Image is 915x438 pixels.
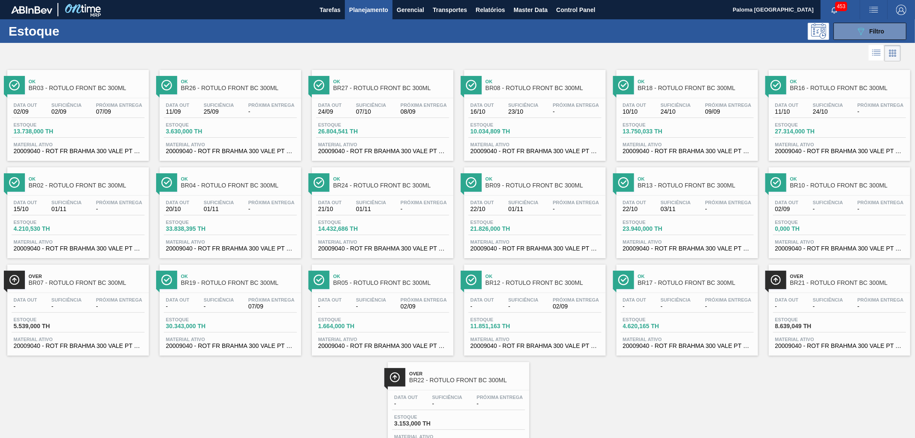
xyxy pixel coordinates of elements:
[790,274,906,279] span: Over
[51,103,82,108] span: Suficiência
[790,79,906,84] span: Ok
[333,176,449,181] span: Ok
[790,182,906,189] span: BR10 - RÓTULO FRONT BC 300ML
[471,128,531,135] span: 10.034,809 TH
[181,176,297,181] span: Ok
[204,303,234,310] span: -
[96,200,142,205] span: Próxima Entrega
[51,297,82,302] span: Suficiência
[775,245,904,252] span: 20009040 - ROT FR BRAHMA 300 VALE PT REV02 CX60ML
[638,280,754,286] span: BR17 - RÓTULO FRONT BC 300ML
[638,176,754,181] span: Ok
[349,5,388,15] span: Planejamento
[623,103,646,108] span: Data out
[638,274,754,279] span: Ok
[477,401,523,407] span: -
[508,303,538,310] span: -
[858,109,904,115] span: -
[333,182,449,189] span: BR24 - RÓTULO FRONT BC 300ML
[623,128,683,135] span: 13.750,033 TH
[705,303,752,310] span: -
[508,297,538,302] span: Suficiência
[471,142,599,147] span: Material ativo
[153,161,305,258] a: ÍconeOkBR04 - RÓTULO FRONT BC 300MLData out20/10Suficiência01/11Próxima Entrega-Estoque33.838,395...
[356,200,386,205] span: Suficiência
[553,297,599,302] span: Próxima Entrega
[762,161,915,258] a: ÍconeOkBR10 - RÓTULO FRONT BC 300MLData out02/09Suficiência-Próxima Entrega-Estoque0,000 THMateri...
[623,220,683,225] span: Estoque
[661,103,691,108] span: Suficiência
[333,280,449,286] span: BR05 - RÓTULO FRONT BC 300ML
[623,317,683,322] span: Estoque
[858,200,904,205] span: Próxima Entrega
[401,303,447,310] span: 02/09
[705,206,752,212] span: -
[14,226,74,232] span: 4.210,530 TH
[466,177,477,188] img: Ícone
[618,177,629,188] img: Ícone
[14,206,37,212] span: 15/10
[471,343,599,349] span: 20009040 - ROT FR BRAHMA 300 VALE PT REV02 CX60ML
[775,239,904,245] span: Material ativo
[486,280,601,286] span: BR12 - RÓTULO FRONT BC 300ML
[248,200,295,205] span: Próxima Entrega
[623,323,683,329] span: 4.620,165 TH
[14,103,37,108] span: Data out
[813,103,843,108] span: Suficiência
[813,109,843,115] span: 24/10
[204,297,234,302] span: Suficiência
[623,142,752,147] span: Material ativo
[14,317,74,322] span: Estoque
[248,297,295,302] span: Próxima Entrega
[14,323,74,329] span: 5.539,000 TH
[401,200,447,205] span: Próxima Entrega
[14,148,142,154] span: 20009040 - ROT FR BRAHMA 300 VALE PT REV02 CX60ML
[471,303,494,310] span: -
[623,226,683,232] span: 23.940,000 TH
[471,148,599,154] span: 20009040 - ROT FR BRAHMA 300 VALE PT REV02 CX60ML
[166,220,226,225] span: Estoque
[623,200,646,205] span: Data out
[869,45,885,61] div: Visão em Lista
[705,200,752,205] span: Próxima Entrega
[166,128,226,135] span: 3.630,000 TH
[486,182,601,189] span: BR09 - RÓTULO FRONT BC 300ML
[471,200,494,205] span: Data out
[471,122,531,127] span: Estoque
[471,297,494,302] span: Data out
[870,28,885,35] span: Filtro
[14,337,142,342] span: Material ativo
[181,280,297,286] span: BR19 - RÓTULO FRONT BC 300ML
[790,280,906,286] span: BR21 - RÓTULO FRONT BC 300ML
[556,5,595,15] span: Control Panel
[166,337,295,342] span: Material ativo
[166,109,190,115] span: 11/09
[458,63,610,161] a: ÍconeOkBR08 - RÓTULO FRONT BC 300MLData out16/10Suficiência23/10Próxima Entrega-Estoque10.034,809...
[356,297,386,302] span: Suficiência
[638,85,754,91] span: BR18 - RÓTULO FRONT BC 300ML
[775,317,835,322] span: Estoque
[305,258,458,356] a: ÍconeOkBR05 - RÓTULO FRONT BC 300MLData out-Suficiência-Próxima Entrega02/09Estoque1.664,000 THMa...
[401,103,447,108] span: Próxima Entrega
[14,239,142,245] span: Material ativo
[623,148,752,154] span: 20009040 - ROT FR BRAHMA 300 VALE PT REV02 CX60ML
[204,103,234,108] span: Suficiência
[14,297,37,302] span: Data out
[471,337,599,342] span: Material ativo
[318,128,378,135] span: 26.804,541 TH
[181,85,297,91] span: BR26 - RÓTULO FRONT BC 300ML
[14,245,142,252] span: 20009040 - ROT FR BRAHMA 300 VALE PT REV02 CX60ML
[623,122,683,127] span: Estoque
[553,109,599,115] span: -
[835,2,847,11] span: 453
[458,258,610,356] a: ÍconeOkBR12 - RÓTULO FRONT BC 300MLData out-Suficiência-Próxima Entrega02/09Estoque11.851,163 THM...
[390,372,400,383] img: Ícone
[661,200,691,205] span: Suficiência
[314,177,324,188] img: Ícone
[432,395,462,400] span: Suficiência
[471,239,599,245] span: Material ativo
[486,274,601,279] span: Ok
[153,63,305,161] a: ÍconeOkBR26 - RÓTULO FRONT BC 300MLData out11/09Suficiência25/09Próxima Entrega-Estoque3.630,000 ...
[51,206,82,212] span: 01/11
[623,297,646,302] span: Data out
